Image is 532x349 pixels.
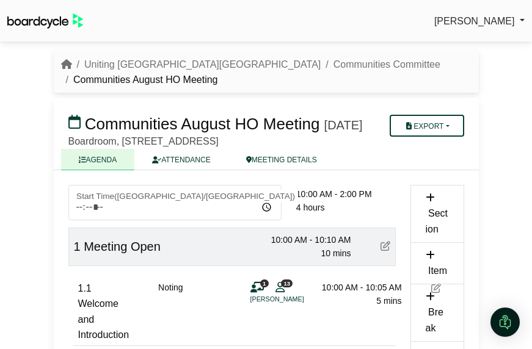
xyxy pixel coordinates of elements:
div: 10:00 AM - 2:00 PM [296,187,396,201]
a: Uniting [GEOGRAPHIC_DATA][GEOGRAPHIC_DATA] [84,59,321,70]
div: [DATE] [324,118,363,132]
span: 4 hours [296,203,325,212]
span: Communities August HO Meeting [85,115,320,133]
span: 1.1 [78,283,92,293]
span: 1 [260,279,269,287]
span: Item [428,265,447,276]
span: Boardroom, [STREET_ADDRESS] [68,136,219,146]
span: Meeting Open [84,240,161,253]
li: [PERSON_NAME] [250,294,342,304]
div: 10:00 AM - 10:10 AM [266,233,351,246]
span: Welcome and Introduction [78,298,129,340]
li: Communities August HO Meeting [61,72,218,88]
a: MEETING DETAILS [228,149,335,170]
a: AGENDA [61,149,135,170]
nav: breadcrumb [61,57,472,88]
img: BoardcycleBlackGreen-aaafeed430059cb809a45853b8cf6d952af9d84e6e89e1f1685b34bfd5cb7d64.svg [7,13,83,29]
span: 10 mins [321,248,351,258]
div: 10:00 AM - 10:05 AM [316,281,402,294]
span: Break [426,307,443,333]
span: 1 [74,240,81,253]
a: Communities Committee [333,59,440,70]
a: [PERSON_NAME] [434,13,525,29]
div: Open Intercom Messenger [490,308,520,337]
div: Noting [158,281,183,343]
span: 13 [281,279,293,287]
span: [PERSON_NAME] [434,16,515,26]
a: ATTENDANCE [134,149,228,170]
span: Section [426,208,448,234]
span: 5 mins [376,296,401,306]
button: Export [390,115,464,137]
